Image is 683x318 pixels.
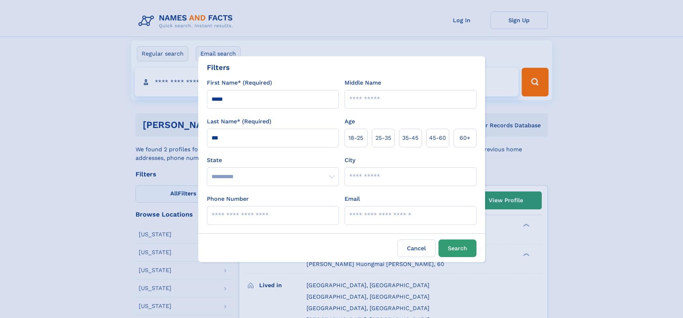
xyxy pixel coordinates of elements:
label: Phone Number [207,195,249,203]
button: Search [438,239,476,257]
label: Age [345,117,355,126]
label: State [207,156,339,165]
span: 60+ [460,134,470,142]
span: 35‑45 [402,134,418,142]
span: 18‑25 [348,134,363,142]
div: Filters [207,62,230,73]
span: 45‑60 [429,134,446,142]
label: Last Name* (Required) [207,117,271,126]
label: Email [345,195,360,203]
label: Middle Name [345,79,381,87]
span: 25‑35 [375,134,391,142]
label: First Name* (Required) [207,79,272,87]
label: City [345,156,355,165]
label: Cancel [398,239,436,257]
